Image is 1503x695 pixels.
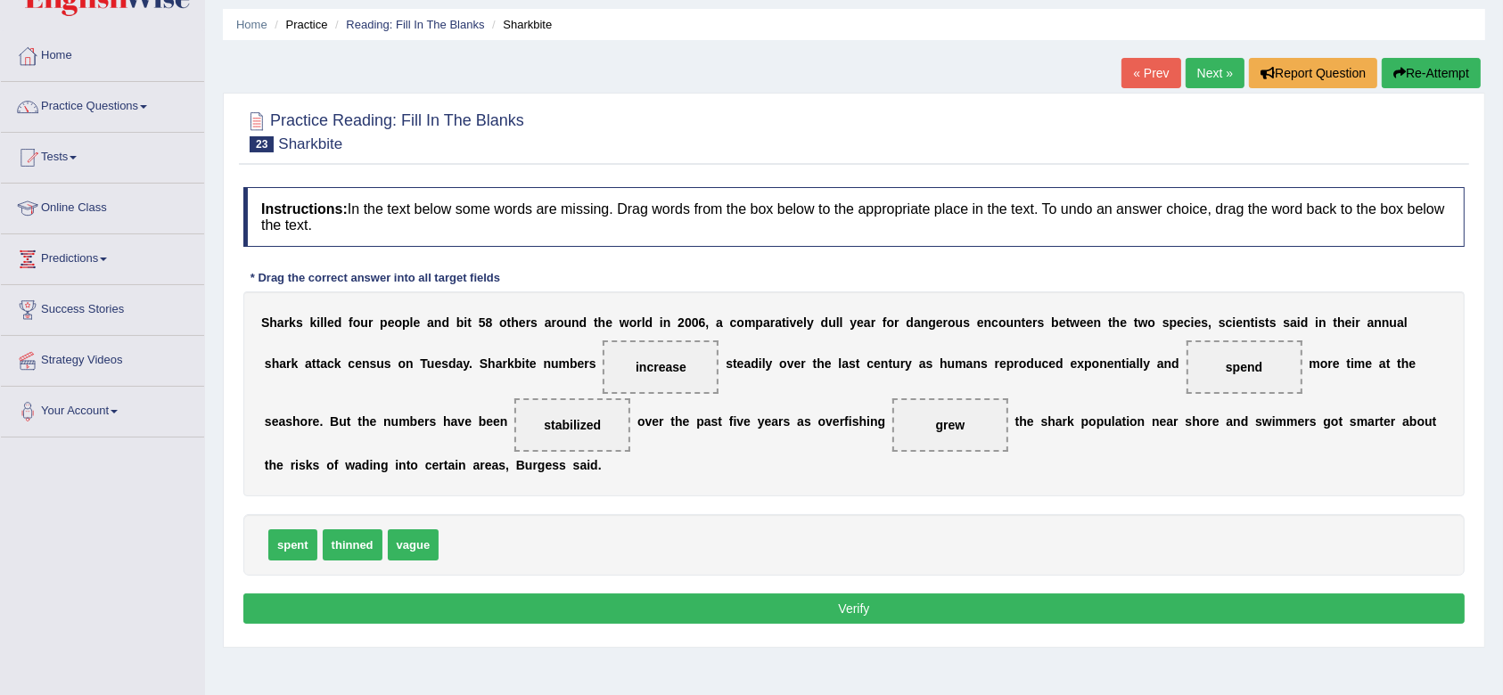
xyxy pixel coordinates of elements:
[1138,315,1148,330] b: w
[265,356,272,371] b: s
[887,315,895,330] b: o
[353,315,361,330] b: o
[1143,356,1150,371] b: y
[803,315,807,330] b: l
[551,356,559,371] b: u
[856,356,860,371] b: t
[813,356,817,371] b: t
[892,398,1008,452] span: Drop target
[376,356,384,371] b: u
[716,315,723,330] b: a
[236,18,267,31] a: Home
[699,315,706,330] b: 6
[556,315,564,330] b: o
[751,356,759,371] b: d
[926,356,933,371] b: s
[368,315,373,330] b: r
[874,356,881,371] b: e
[370,356,377,371] b: s
[790,315,797,330] b: v
[857,315,864,330] b: e
[1226,360,1262,374] span: spend
[362,356,370,371] b: n
[564,315,572,330] b: u
[705,315,709,330] b: ,
[579,315,587,330] b: d
[906,315,914,330] b: d
[388,315,395,330] b: e
[544,356,552,371] b: n
[570,356,578,371] b: b
[514,398,630,452] span: Drop target
[981,356,988,371] b: s
[1,82,204,127] a: Practice Questions
[320,356,327,371] b: a
[545,315,552,330] b: a
[966,356,973,371] b: a
[825,356,832,371] b: e
[1269,315,1277,330] b: s
[1243,315,1251,330] b: n
[272,356,280,371] b: h
[334,356,341,371] b: k
[1137,356,1140,371] b: l
[1382,58,1481,88] button: Re-Attempt
[620,315,629,330] b: w
[559,356,570,371] b: m
[995,356,999,371] b: r
[645,315,653,330] b: d
[1201,315,1208,330] b: s
[305,356,312,371] b: a
[1034,356,1042,371] b: u
[807,315,814,330] b: y
[243,108,524,152] h2: Practice Reading: Fill In The Blanks
[384,356,391,371] b: s
[1390,315,1398,330] b: u
[1071,356,1078,371] b: e
[327,315,334,330] b: e
[1022,315,1026,330] b: t
[571,315,579,330] b: n
[346,18,484,31] a: Reading: Fill In The Blanks
[1108,315,1113,330] b: t
[1077,356,1084,371] b: x
[1226,315,1233,330] b: c
[526,315,530,330] b: r
[1027,356,1035,371] b: d
[1019,356,1027,371] b: o
[883,315,887,330] b: f
[598,315,606,330] b: h
[584,356,588,371] b: r
[1084,356,1092,371] b: p
[943,315,948,330] b: r
[948,315,956,330] b: o
[1249,58,1377,88] button: Report Question
[849,356,856,371] b: s
[310,315,317,330] b: k
[488,356,496,371] b: h
[1157,356,1164,371] b: a
[486,315,493,330] b: 8
[900,356,905,371] b: r
[663,315,671,330] b: n
[406,356,414,371] b: n
[605,315,612,330] b: e
[871,315,875,330] b: r
[289,315,296,330] b: k
[1404,315,1408,330] b: l
[842,356,849,371] b: a
[514,356,522,371] b: b
[355,356,362,371] b: e
[420,356,427,371] b: T
[794,356,801,371] b: e
[488,16,552,33] li: Sharkbite
[766,356,773,371] b: y
[1139,356,1143,371] b: l
[905,356,912,371] b: y
[737,356,744,371] b: e
[530,356,537,371] b: e
[866,356,874,371] b: c
[1055,356,1064,371] b: d
[296,315,303,330] b: s
[948,356,956,371] b: u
